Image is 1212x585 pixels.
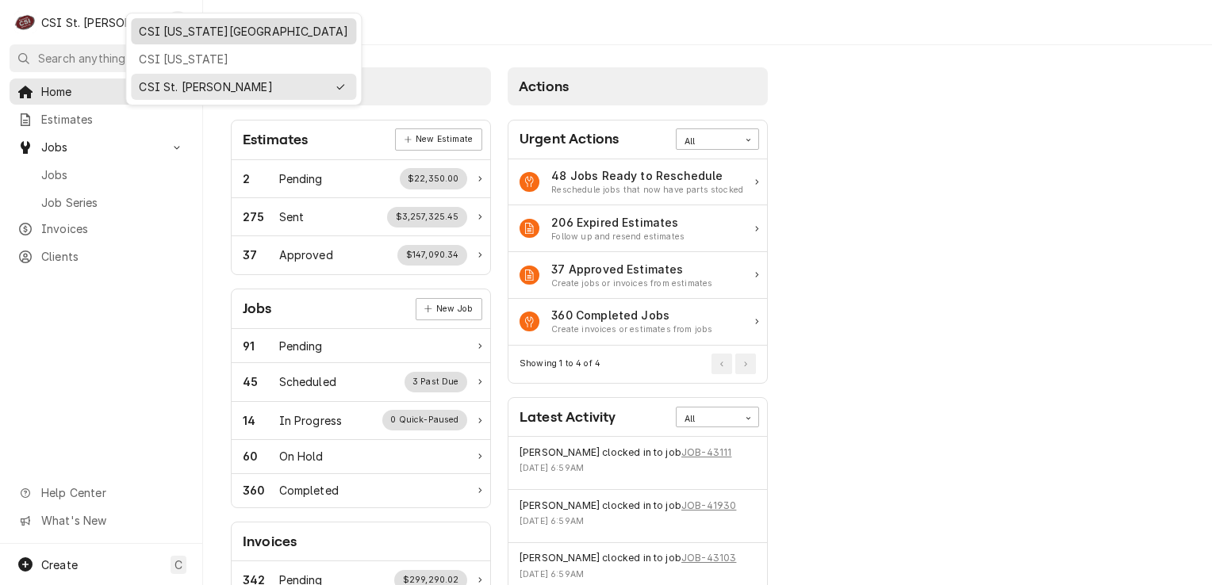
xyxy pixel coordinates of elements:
a: Go to Jobs [10,162,193,188]
span: Jobs [41,166,185,183]
a: Go to Job Series [10,189,193,216]
div: CSI St. [PERSON_NAME] [139,78,326,95]
div: CSI [US_STATE][GEOGRAPHIC_DATA] [139,23,348,40]
span: Job Series [41,194,185,211]
div: CSI [US_STATE] [139,51,348,67]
